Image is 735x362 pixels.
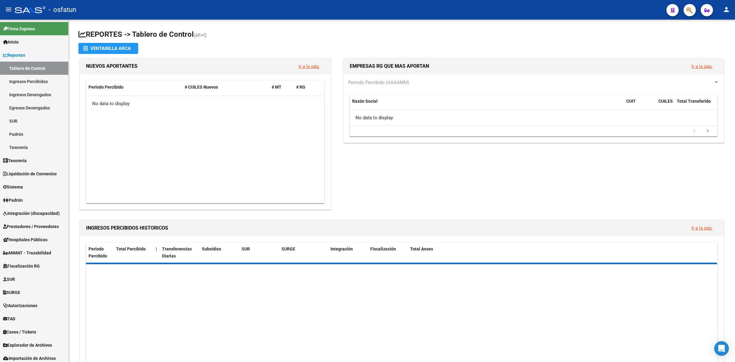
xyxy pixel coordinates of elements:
datatable-header-cell: Total Anses [408,242,711,263]
datatable-header-cell: # CUILES Nuevos [182,81,269,94]
a: Ir a la pág. [692,225,713,231]
span: Total Percibido [116,246,146,251]
span: ANMAT - Trazabilidad [3,250,51,256]
span: Reportes [3,52,25,59]
span: EMPRESAS RG QUE MAS APORTAN [350,63,429,69]
div: No data to display [350,110,717,125]
span: Firma Express [3,25,35,32]
button: Ir a la pág. [687,61,718,72]
span: Total Anses [410,246,433,251]
button: Ventanilla ARCA [78,43,138,54]
span: (alt+t) [194,32,207,38]
datatable-header-cell: Total Transferido [674,95,717,115]
span: Subsidios [202,246,221,251]
span: # RG [296,85,305,90]
datatable-header-cell: Fiscalización [368,242,408,263]
mat-icon: person [723,6,730,13]
span: Período Percibido [89,246,107,258]
span: Explorador de Archivos [3,342,52,349]
h1: REPORTES -> Tablero de Control [78,29,725,40]
datatable-header-cell: Transferencias Diarias [160,242,199,263]
span: SUR [3,276,15,283]
datatable-header-cell: Período Percibido [86,242,114,263]
a: go to previous page [688,128,700,135]
mat-icon: menu [5,6,12,13]
span: Padrón [3,197,23,204]
datatable-header-cell: Subsidios [199,242,239,263]
div: Open Intercom Messenger [714,341,729,356]
datatable-header-cell: Integración [328,242,368,263]
span: CUIT [626,99,636,104]
span: Fiscalización [370,246,396,251]
span: Tesorería [3,157,27,164]
datatable-header-cell: CUILES [656,95,674,115]
span: CUILES [658,99,673,104]
div: Ventanilla ARCA [83,43,133,54]
span: | [156,246,157,251]
datatable-header-cell: | [153,242,160,263]
button: Ir a la pág. [294,61,325,72]
datatable-header-cell: CUIT [624,95,656,115]
span: TAD [3,315,15,322]
span: Integración [330,246,353,251]
datatable-header-cell: # RG [294,81,318,94]
span: SUR [242,246,250,251]
span: SURGE [281,246,295,251]
span: SURGE [3,289,20,296]
span: Hospitales Públicos [3,236,47,243]
span: Transferencias Diarias [162,246,192,258]
span: Casos / Tickets [3,329,36,335]
datatable-header-cell: Razón Social [350,95,624,115]
span: INGRESOS PERCIBIDOS HISTORICOS [86,225,168,231]
a: go to next page [702,128,714,135]
datatable-header-cell: # MT [269,81,294,94]
div: No data to display [86,96,324,111]
datatable-header-cell: Total Percibido [114,242,153,263]
a: Ir a la pág. [299,64,320,69]
span: - osfatun [48,3,76,17]
span: # MT [272,85,281,90]
span: Período Percibido [89,85,123,90]
span: Liquidación de Convenios [3,170,57,177]
span: Integración (discapacidad) [3,210,60,217]
span: Autorizaciones [3,302,37,309]
span: Período Percibido (AAAAMM) [348,80,409,85]
span: Sistema [3,184,23,190]
span: Razón Social [352,99,378,104]
span: NUEVOS APORTANTES [86,63,138,69]
span: Prestadores / Proveedores [3,223,59,230]
datatable-header-cell: SURGE [279,242,328,263]
span: Importación de Archivos [3,355,56,362]
span: Inicio [3,39,19,45]
a: Ir a la pág. [692,64,713,69]
span: Fiscalización RG [3,263,40,269]
span: # CUILES Nuevos [185,85,218,90]
datatable-header-cell: SUR [239,242,279,263]
datatable-header-cell: Período Percibido [86,81,182,94]
button: Ir a la pág. [687,222,718,234]
span: Total Transferido [677,99,711,104]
